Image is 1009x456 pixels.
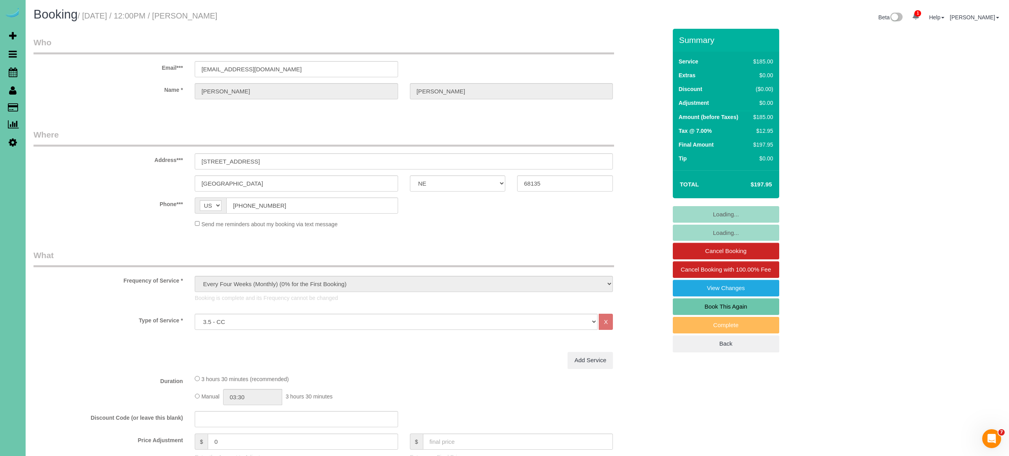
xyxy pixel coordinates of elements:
[28,314,189,324] label: Type of Service *
[890,13,903,23] img: New interface
[410,434,423,450] span: $
[679,113,738,121] label: Amount (before Taxes)
[568,352,613,369] a: Add Service
[679,141,714,149] label: Final Amount
[750,154,773,162] div: $0.00
[195,294,613,302] p: Booking is complete and its Frequency cannot be changed
[28,411,189,422] label: Discount Code (or leave this blank)
[914,10,921,17] span: 1
[750,113,773,121] div: $185.00
[5,8,20,19] img: Automaid Logo
[423,434,613,450] input: final price
[286,393,333,400] span: 3 hours 30 minutes
[673,335,779,352] a: Back
[998,429,1005,436] span: 7
[673,280,779,296] a: View Changes
[673,298,779,315] a: Book This Again
[28,274,189,285] label: Frequency of Service *
[679,85,702,93] label: Discount
[680,181,699,188] strong: Total
[679,127,712,135] label: Tax @ 7.00%
[750,85,773,93] div: ($0.00)
[681,266,771,273] span: Cancel Booking with 100.00% Fee
[679,35,775,45] h3: Summary
[201,221,338,227] span: Send me reminders about my booking via text message
[201,376,289,382] span: 3 hours 30 minutes (recommended)
[34,129,614,147] legend: Where
[34,37,614,54] legend: Who
[750,99,773,107] div: $0.00
[727,181,772,188] h4: $197.95
[750,58,773,65] div: $185.00
[673,261,779,278] a: Cancel Booking with 100.00% Fee
[908,8,923,25] a: 1
[679,58,698,65] label: Service
[28,434,189,444] label: Price Adjustment
[679,154,687,162] label: Tip
[78,11,217,20] small: / [DATE] / 12:00PM / [PERSON_NAME]
[929,14,944,20] a: Help
[34,7,78,21] span: Booking
[982,429,1001,448] iframe: Intercom live chat
[679,71,696,79] label: Extras
[28,83,189,94] label: Name *
[673,243,779,259] a: Cancel Booking
[34,249,614,267] legend: What
[201,393,220,400] span: Manual
[879,14,903,20] a: Beta
[750,71,773,79] div: $0.00
[950,14,999,20] a: [PERSON_NAME]
[750,141,773,149] div: $197.95
[28,374,189,385] label: Duration
[195,434,208,450] span: $
[679,99,709,107] label: Adjustment
[750,127,773,135] div: $12.95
